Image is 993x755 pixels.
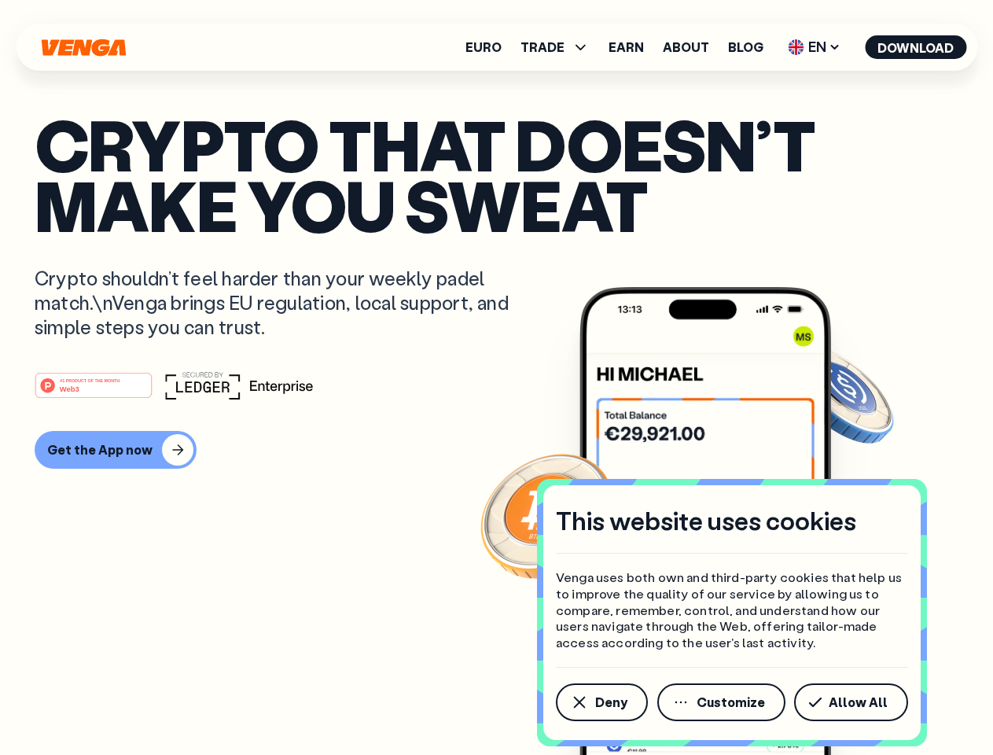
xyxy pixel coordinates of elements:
img: Bitcoin [477,444,619,586]
p: Crypto that doesn’t make you sweat [35,114,958,234]
button: Deny [556,683,648,721]
span: Customize [697,696,765,709]
div: Get the App now [47,442,153,458]
a: About [663,41,709,53]
span: Allow All [829,696,888,709]
span: TRADE [520,38,590,57]
p: Crypto shouldn’t feel harder than your weekly padel match.\nVenga brings EU regulation, local sup... [35,266,531,340]
span: TRADE [520,41,565,53]
tspan: Web3 [60,384,79,392]
img: USDC coin [784,338,897,451]
button: Get the App now [35,431,197,469]
a: #1 PRODUCT OF THE MONTHWeb3 [35,381,153,402]
a: Euro [465,41,502,53]
a: Earn [609,41,644,53]
button: Customize [657,683,785,721]
h4: This website uses cookies [556,504,856,537]
button: Download [865,35,966,59]
img: flag-uk [788,39,804,55]
span: EN [782,35,846,60]
p: Venga uses both own and third-party cookies that help us to improve the quality of our service by... [556,569,908,651]
svg: Home [39,39,127,57]
tspan: #1 PRODUCT OF THE MONTH [60,377,120,382]
span: Deny [595,696,627,709]
button: Allow All [794,683,908,721]
a: Get the App now [35,431,958,469]
a: Blog [728,41,763,53]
